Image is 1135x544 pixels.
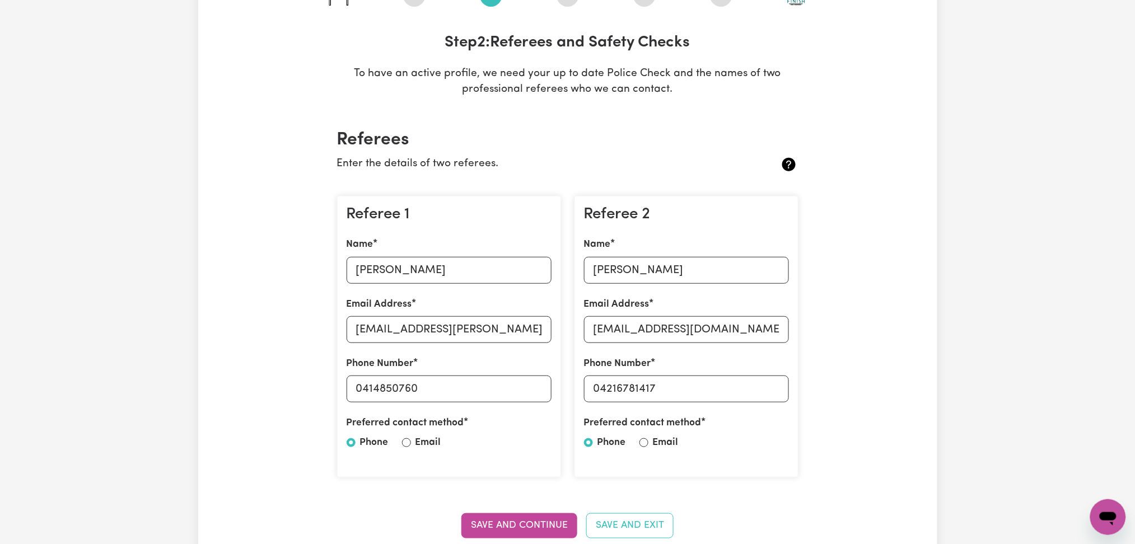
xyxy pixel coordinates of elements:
h3: Referee 1 [347,205,552,224]
iframe: Button to launch messaging window [1090,499,1126,535]
label: Preferred contact method [347,416,464,430]
label: Phone [360,435,389,450]
label: Email Address [347,297,412,312]
h3: Step 2 : Referees and Safety Checks [328,34,807,53]
label: Phone Number [347,357,414,371]
h3: Referee 2 [584,205,789,224]
button: Save and Continue [461,513,577,538]
label: Phone [597,435,626,450]
p: Enter the details of two referees. [337,156,722,172]
label: Preferred contact method [584,416,702,430]
label: Email [653,435,679,450]
label: Name [347,237,373,252]
label: Email [415,435,441,450]
label: Email Address [584,297,650,312]
label: Name [584,237,611,252]
label: Phone Number [584,357,651,371]
h2: Referees [337,129,798,151]
p: To have an active profile, we need your up to date Police Check and the names of two professional... [328,66,807,99]
button: Save and Exit [586,513,674,538]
